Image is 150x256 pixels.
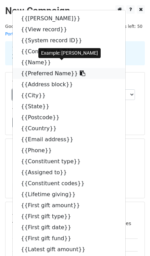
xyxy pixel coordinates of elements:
a: {{Postcode}} [13,112,125,123]
div: 1. Write your email in Gmail 2. Click [7,45,143,61]
a: {{First gift date}} [13,222,125,233]
a: {{First gift fund}} [13,233,125,244]
div: Example: [PERSON_NAME] [38,48,101,58]
small: Google Sheet: [5,24,84,37]
a: {{Constituent ID}} [13,46,125,57]
a: {{First gift type}} [13,211,125,222]
a: {{Latest gift amount}} [13,244,125,255]
a: {{Email address}} [13,134,125,145]
a: {{Country}} [13,123,125,134]
a: {{Address block}} [13,79,125,90]
a: {{System record ID}} [13,35,125,46]
a: {{Lifetime giving}} [13,189,125,200]
a: {{Constituent codes}} [13,178,125,189]
a: {{Assigned to}} [13,167,125,178]
a: {{Preferred Name}} [13,68,125,79]
h2: New Campaign [5,5,145,17]
a: {{First gift amount}} [13,200,125,211]
a: {{City}} [13,90,125,101]
iframe: Chat Widget [116,223,150,256]
a: {{View record}} [13,24,125,35]
a: {{Phone}} [13,145,125,156]
a: {{[PERSON_NAME]}} [13,13,125,24]
a: {{State}} [13,101,125,112]
a: {{Name}} [13,57,125,68]
a: {{Constituent type}} [13,156,125,167]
